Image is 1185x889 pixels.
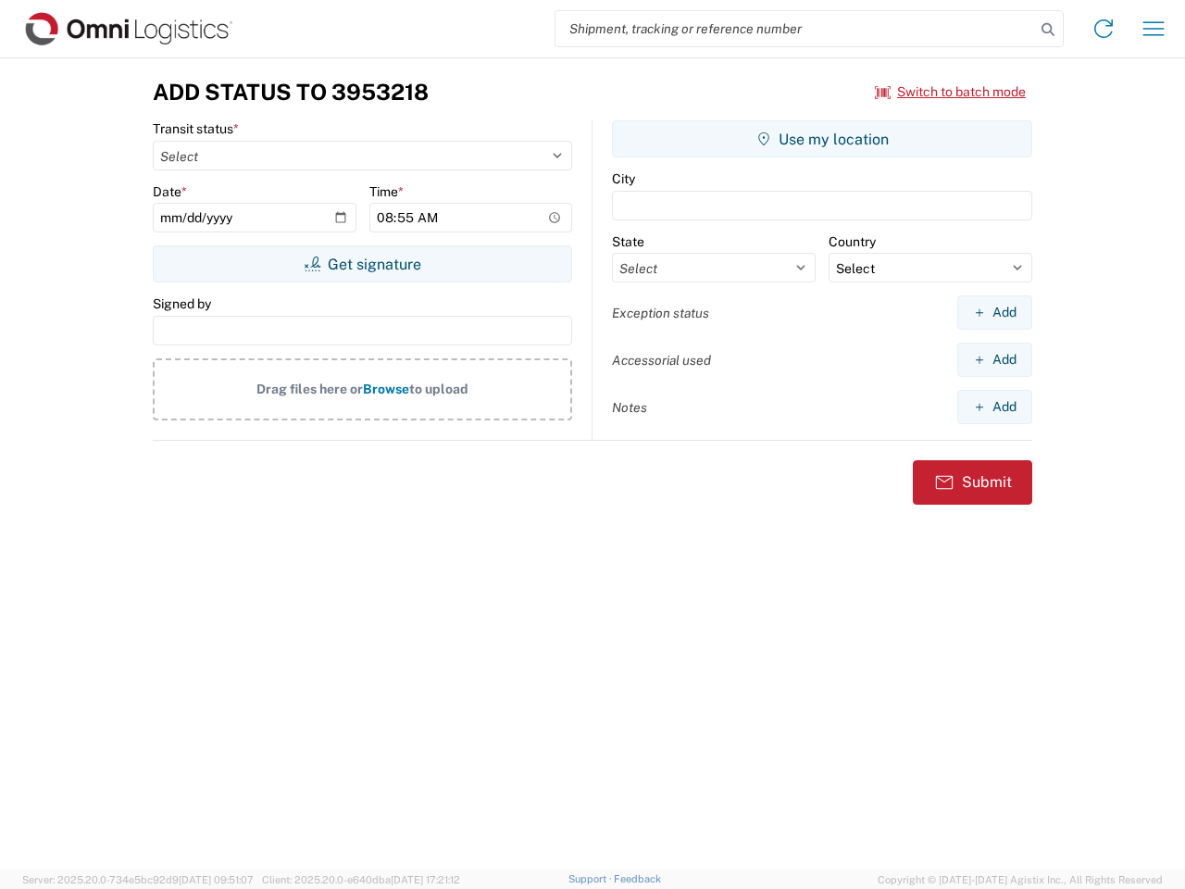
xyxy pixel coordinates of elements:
[262,874,460,885] span: Client: 2025.20.0-e640dba
[153,183,187,200] label: Date
[256,382,363,396] span: Drag files here or
[612,170,635,187] label: City
[369,183,404,200] label: Time
[614,873,661,884] a: Feedback
[957,343,1032,377] button: Add
[878,871,1163,888] span: Copyright © [DATE]-[DATE] Agistix Inc., All Rights Reserved
[913,460,1032,505] button: Submit
[22,874,254,885] span: Server: 2025.20.0-734e5bc92d9
[153,120,239,137] label: Transit status
[829,233,876,250] label: Country
[568,873,615,884] a: Support
[612,399,647,416] label: Notes
[153,79,429,106] h3: Add Status to 3953218
[612,233,644,250] label: State
[612,305,709,321] label: Exception status
[875,77,1026,107] button: Switch to batch mode
[612,352,711,369] label: Accessorial used
[153,295,211,312] label: Signed by
[957,295,1032,330] button: Add
[957,390,1032,424] button: Add
[179,874,254,885] span: [DATE] 09:51:07
[409,382,468,396] span: to upload
[555,11,1035,46] input: Shipment, tracking or reference number
[363,382,409,396] span: Browse
[612,120,1032,157] button: Use my location
[153,245,572,282] button: Get signature
[391,874,460,885] span: [DATE] 17:21:12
